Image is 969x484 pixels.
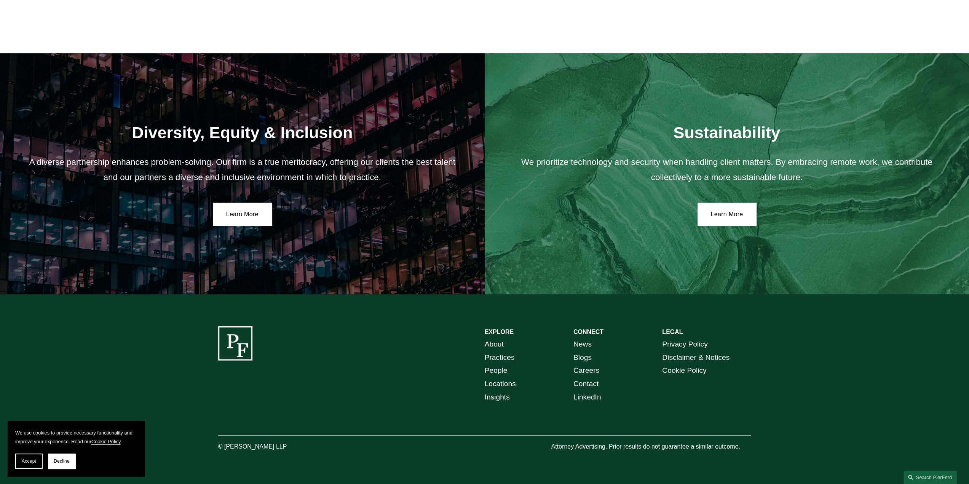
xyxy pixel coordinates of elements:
a: About [485,337,504,351]
a: People [485,364,508,377]
a: Insights [485,390,510,404]
a: Cookie Policy [662,364,706,377]
p: A diverse partnership enhances problem-solving. Our firm is a true meritocracy, offering our clie... [29,154,455,185]
p: © [PERSON_NAME] LLP [218,441,329,452]
a: Learn More [698,203,757,225]
button: Decline [48,454,75,469]
p: We use cookies to provide necessary functionality and improve your experience. Read our . [15,428,137,446]
a: Learn More [213,203,272,225]
strong: LEGAL [662,328,683,335]
span: Decline [54,458,70,464]
section: Cookie banner [8,421,145,476]
a: Careers [573,364,599,377]
button: Accept [15,454,43,469]
span: Accept [22,458,36,464]
p: Attorney Advertising. Prior results do not guarantee a similar outcome. [551,441,751,452]
h2: Sustainability [514,122,940,142]
a: Blogs [573,351,592,364]
a: News [573,337,592,351]
h2: Diversity, Equity & Inclusion [29,122,455,142]
strong: EXPLORE [485,328,514,335]
a: Contact [573,377,599,390]
strong: CONNECT [573,328,603,335]
a: Cookie Policy [91,439,121,444]
a: Privacy Policy [662,337,707,351]
a: Practices [485,351,515,364]
p: We prioritize technology and security when handling client matters. By embracing remote work, we ... [514,154,940,185]
a: LinkedIn [573,390,601,404]
a: Search this site [904,471,957,484]
a: Disclaimer & Notices [662,351,730,364]
a: Locations [485,377,516,390]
